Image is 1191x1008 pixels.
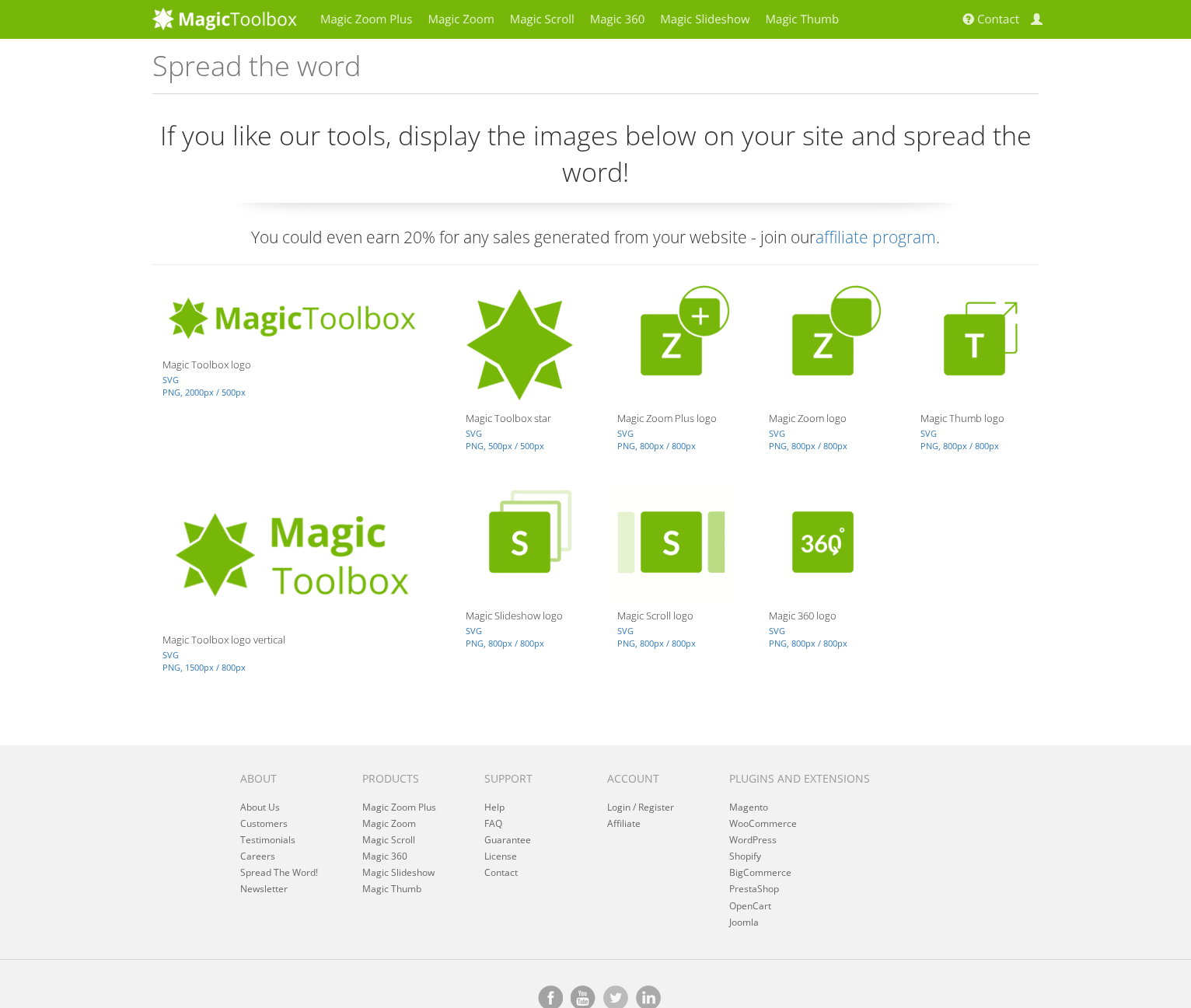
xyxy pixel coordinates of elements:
[240,800,280,814] a: About Us
[769,625,785,637] a: SVG
[920,413,1029,424] h3: Magic Thumb logo
[162,374,179,385] a: SVG
[610,481,732,603] img: Magic Scroll logo
[729,817,797,830] a: WooCommerce
[240,866,318,879] a: Spread The Word!
[617,440,696,452] a: PNG, 800px / 800px
[466,625,482,637] a: SVG
[484,817,502,830] a: FAQ
[362,773,461,784] h6: Products
[920,427,937,439] a: SVG
[162,634,422,645] h3: Magic Toolbox logo vertical
[484,800,505,814] a: Help
[162,649,179,661] a: SVG
[729,899,771,912] a: OpenCart
[466,637,544,649] a: PNG, 800px / 800px
[240,773,339,784] h6: About
[362,800,436,814] a: Magic Zoom Plus
[816,226,936,248] a: affiliate program
[729,866,791,879] a: BigCommerce
[484,833,531,846] a: Guarantee
[617,413,725,424] h3: Magic Zoom Plus logo
[769,610,877,621] h3: Magic 360 logo
[920,440,999,452] a: PNG, 800px / 800px
[484,849,517,863] a: License
[152,117,1039,203] p: If you like our tools, display the images below on your site and spread the word!
[155,481,429,627] img: Magic Toolbox logo vertical
[607,773,706,784] h6: Account
[607,800,674,814] a: Login / Register
[977,12,1019,27] span: Contact
[362,817,416,830] a: Magic Zoom
[762,284,884,406] img: Magic Zoom logo
[762,481,884,603] img: Magic 360 logo
[240,833,295,846] a: Testimonials
[240,817,288,830] a: Customers
[459,481,581,603] img: Magic Slideshow logo
[913,284,1036,406] img: Magic Thumb logo
[484,866,518,879] a: Contact
[484,773,583,784] h6: Support
[466,427,482,439] a: SVG
[162,661,246,673] a: PNG, 1500px / 800px
[769,413,877,424] h3: Magic Zoom logo
[617,427,634,439] a: SVG
[466,610,574,621] h3: Magic Slideshow logo
[729,773,889,784] h6: Plugins and extensions
[362,849,407,863] a: Magic 360
[729,849,761,863] a: Shopify
[617,637,696,649] a: PNG, 800px / 800px
[162,386,246,398] a: PNG, 2000px / 500px
[729,916,759,929] a: Joomla
[155,284,429,352] img: Magic Toolbox logo
[152,226,1039,249] p: You could even earn 20% for any sales generated from your website - join our .
[607,817,641,830] a: Affiliate
[362,833,415,846] a: Magic Scroll
[769,427,785,439] a: SVG
[617,610,725,621] h3: Magic Scroll logo
[466,413,574,424] h3: Magic Toolbox star
[240,882,288,895] a: Newsletter
[769,637,847,649] a: PNG, 800px / 800px
[240,849,275,863] a: Careers
[162,359,422,370] h3: Magic Toolbox logo
[729,882,779,895] a: PrestaShop
[362,866,435,879] a: Magic Slideshow
[152,51,1039,94] h1: Spread the word
[729,833,777,846] a: WordPress
[729,800,768,814] a: Magento
[152,7,297,30] img: MagicToolbox.com - Image tools for your website
[617,625,634,637] a: SVG
[769,440,847,452] a: PNG, 800px / 800px
[459,284,581,406] img: Magic Toolbox star
[362,882,421,895] a: Magic Thumb
[466,440,544,452] a: PNG, 500px / 500px
[610,284,732,406] img: Magic Zoom Plus logo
